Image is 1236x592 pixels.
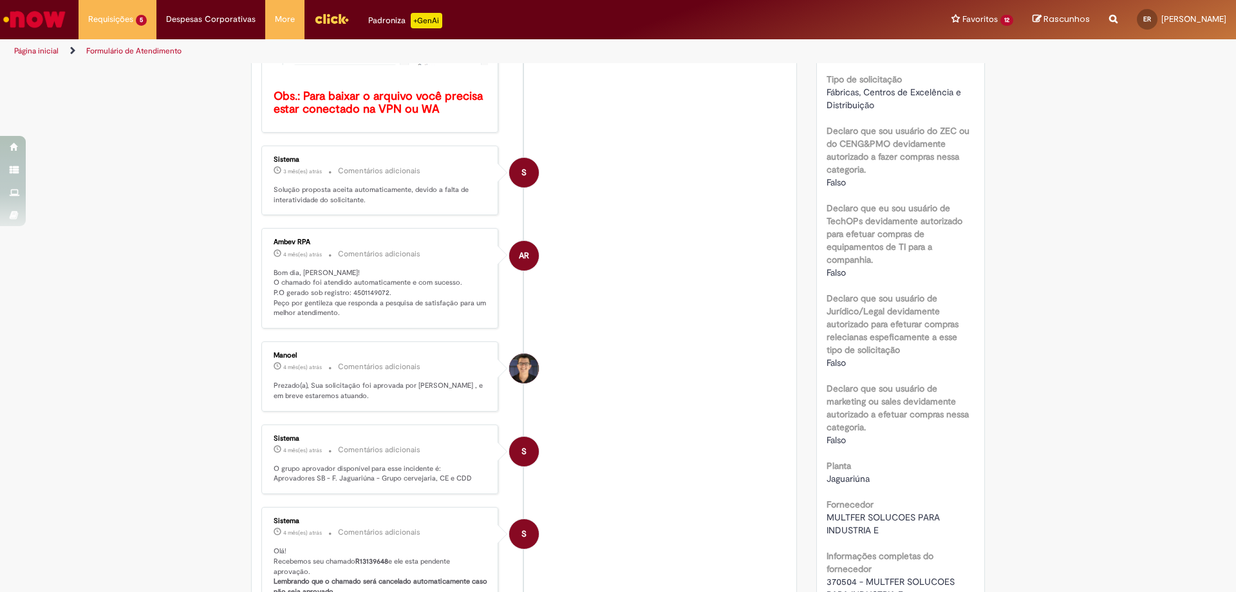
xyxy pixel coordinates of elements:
b: Declaro que sou usuário de marketing ou sales devidamente autorizado a efetuar compras nessa cate... [827,383,969,433]
p: Bom dia, [PERSON_NAME]! O chamado foi atendido automaticamente e com sucesso. P.O gerado sob regi... [274,268,488,319]
small: Comentários adicionais [338,527,420,538]
span: 12 [1000,15,1013,26]
a: Formulário de Atendimento [86,46,182,56]
span: Requisições [88,13,133,26]
span: ER [1143,15,1151,23]
div: Sistema [274,435,488,443]
p: Solução proposta aceita automaticamente, devido a falta de interatividade do solicitante. [274,185,488,205]
p: Prezado(a), Sua solicitação foi aprovada por [PERSON_NAME] , e em breve estaremos atuando. [274,381,488,401]
span: Fábricas, Centros de Excelência e Distribuição [827,86,964,111]
div: System [509,158,539,187]
span: Favoritos [962,13,998,26]
span: 5 [136,15,147,26]
span: 4 mês(es) atrás [283,363,322,371]
div: Manoel De Holanda Fernandes Campelo [509,354,539,383]
img: click_logo_yellow_360x200.png [314,9,349,28]
div: Ambev RPA [509,241,539,271]
time: 09/06/2025 10:51:21 [283,363,322,371]
span: Falso [827,267,846,278]
img: ServiceNow [1,6,68,32]
time: 09/06/2025 08:39:37 [283,446,322,454]
span: 4 mês(es) atrás [283,529,322,537]
b: Informações completas do fornecedor [827,550,933,575]
b: R13139648 [355,557,388,566]
small: Comentários adicionais [338,166,420,177]
small: Comentários adicionais [338,361,420,372]
b: Declaro que eu sou usuário de TechOPs devidamente autorizado para efetuar compras de equipamentos... [827,202,962,265]
span: 4 mês(es) atrás [283,251,322,258]
div: System [509,519,539,549]
span: 3 mês(es) atrás [283,167,322,175]
small: Comentários adicionais [338,249,420,260]
span: AR [519,240,529,271]
span: S [521,519,527,549]
span: S [521,157,527,188]
span: Falso [827,357,846,368]
b: Declaro que sou usuário do ZEC ou do CENG&PMO devidamente autorizado a fazer compras nessa catego... [827,125,969,175]
b: Declaro que sou usuário de Jurídico/Legal devidamente autorizado para efeturar compras relecianas... [827,292,959,356]
span: S [521,436,527,467]
span: Jaguariúna [827,473,870,484]
time: 09/06/2025 11:50:11 [283,251,322,258]
time: 17/06/2025 09:50:12 [283,167,322,175]
span: Falso [827,434,846,446]
div: Sistema [274,156,488,164]
b: Fornecedor [827,499,874,510]
a: Rascunhos [1033,14,1090,26]
small: Comentários adicionais [338,444,420,455]
span: Falso [827,177,846,188]
b: Planta [827,460,851,472]
span: Rascunhos [1044,13,1090,25]
span: [PERSON_NAME] [1161,14,1226,24]
div: Manoel [274,352,488,359]
div: Sistema [274,517,488,525]
div: Ambev RPA [274,238,488,246]
span: 4 mês(es) atrás [283,446,322,454]
ul: Trilhas de página [10,39,814,63]
b: Obs.: Para baixar o arquivo você precisa estar conectado na VPN ou WA [274,89,486,117]
div: System [509,437,539,466]
div: Padroniza [368,13,442,28]
time: 09/06/2025 08:39:37 [283,529,322,537]
p: O grupo aprovador disponível para esse incidente é: Aprovadores SB - F. Jaguariúna - Grupo cervej... [274,464,488,484]
b: Tipo de solicitação [827,73,902,85]
span: More [275,13,295,26]
span: MULTFER SOLUCOES PARA INDUSTRIA E [827,511,942,536]
a: Página inicial [14,46,59,56]
span: Despesas Corporativas [166,13,256,26]
p: +GenAi [411,13,442,28]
